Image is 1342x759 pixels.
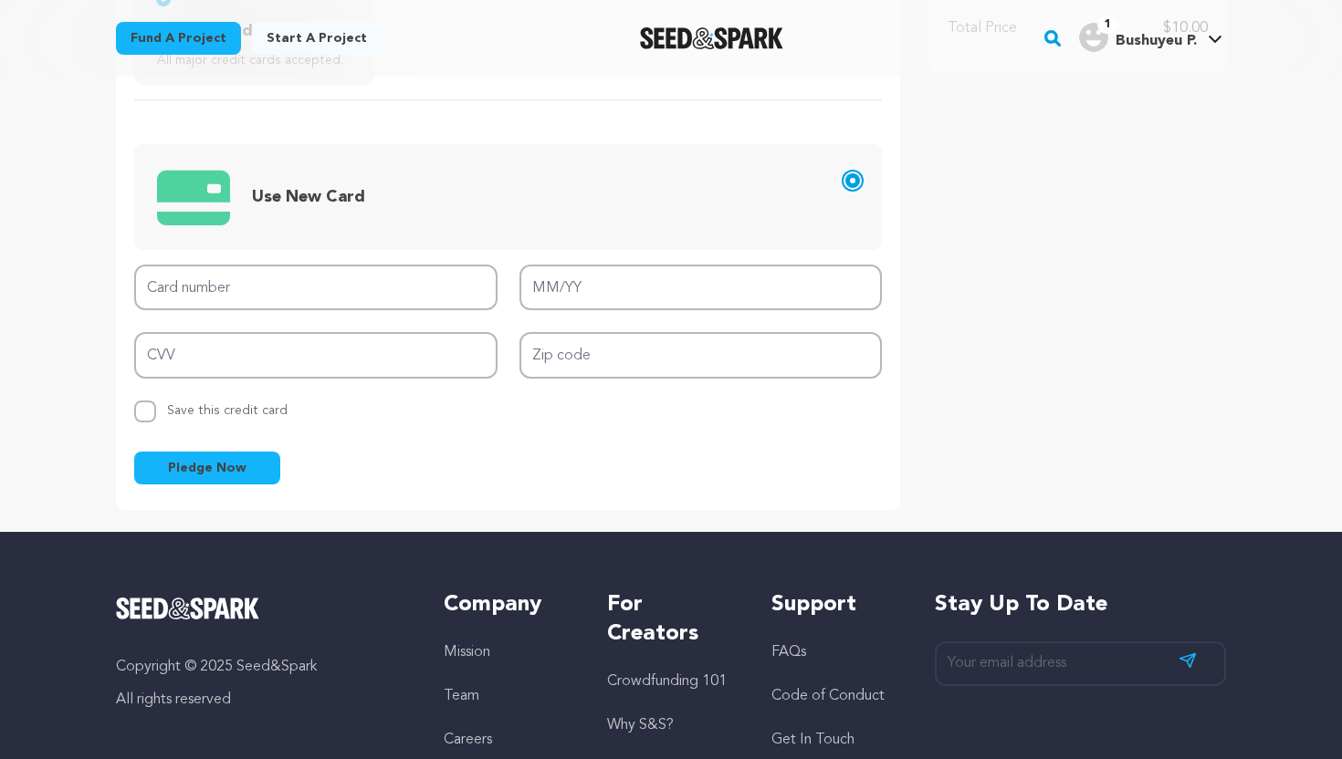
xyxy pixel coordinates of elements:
[167,397,288,417] span: Save this credit card
[157,160,230,234] img: credit card icons
[252,22,382,55] a: Start a project
[116,598,259,619] img: Seed&Spark Logo
[607,718,674,733] a: Why S&S?
[640,27,783,49] a: Seed&Spark Homepage
[444,645,490,660] a: Mission
[444,733,492,747] a: Careers
[640,27,783,49] img: Seed&Spark Logo Dark Mode
[116,22,241,55] a: Fund a project
[771,590,898,619] h5: Support
[771,645,806,660] a: FAQs
[444,590,571,619] h5: Company
[935,590,1226,619] h5: Stay up to date
[519,332,883,379] input: Zip code
[444,689,479,703] a: Team
[252,189,365,205] span: Use New Card
[935,641,1226,686] input: Your email address
[134,332,498,379] input: CVV
[134,265,498,311] input: Card number
[168,459,246,477] span: Pledge Now
[771,689,885,703] a: Code of Conduct
[1075,19,1226,52] a: Bushuyeu P.'s Profile
[1075,19,1226,57] span: Bushuyeu P.'s Profile
[1079,23,1108,52] img: user.png
[116,656,407,678] p: Copyright © 2025 Seed&Spark
[1079,23,1197,52] div: Bushuyeu P.'s Profile
[134,452,280,484] button: Pledge Now
[607,674,727,689] a: Crowdfunding 101
[519,265,883,311] input: MM/YY
[116,598,407,619] a: Seed&Spark Homepage
[1116,34,1197,48] span: Bushuyeu P.
[771,733,854,747] a: Get In Touch
[116,689,407,711] p: All rights reserved
[607,590,734,649] h5: For Creators
[1097,16,1118,34] span: 1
